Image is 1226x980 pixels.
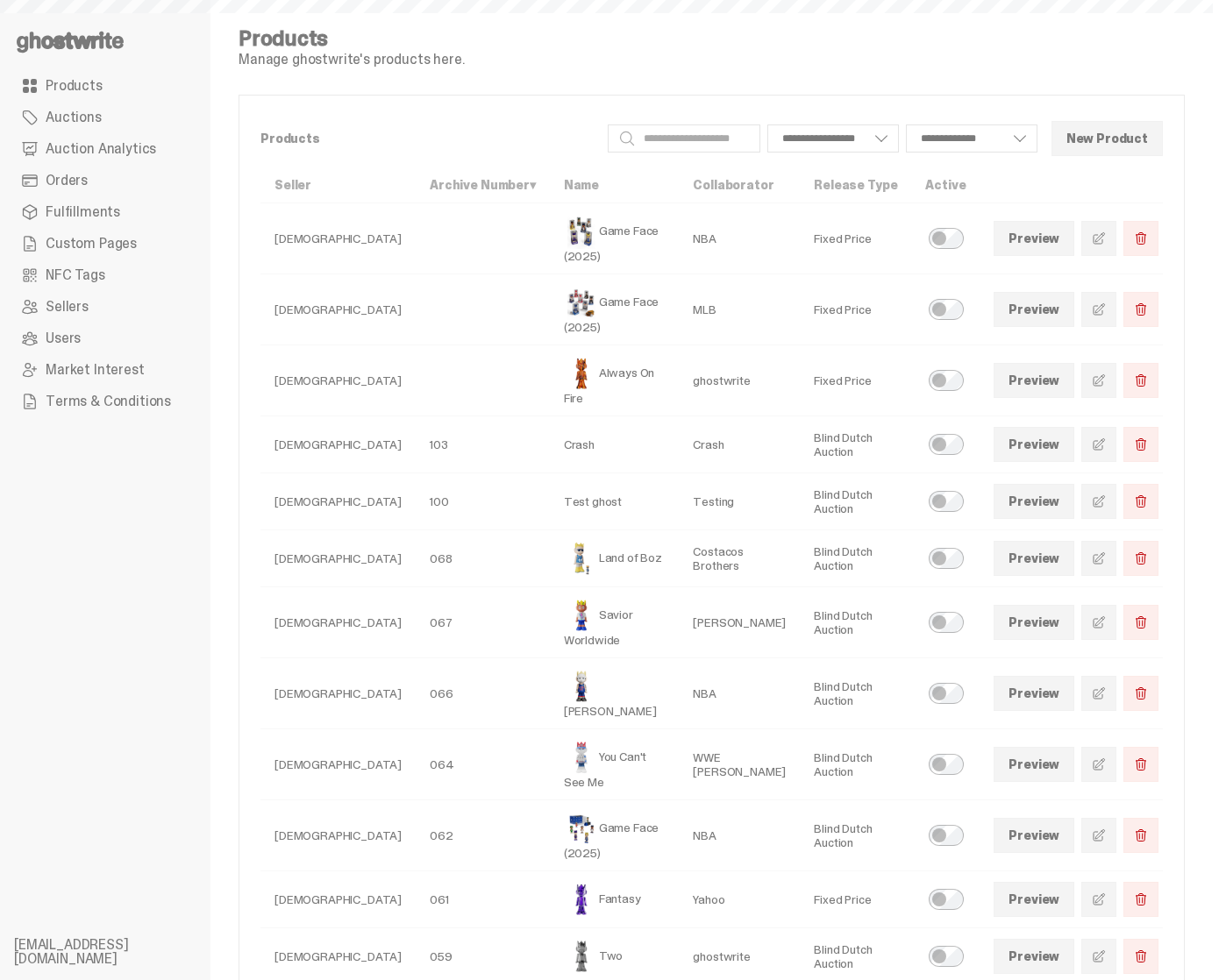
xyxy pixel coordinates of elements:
td: [DEMOGRAPHIC_DATA] [260,473,416,530]
td: Fixed Price [800,274,911,345]
td: Fantasy [550,871,680,928]
td: [DEMOGRAPHIC_DATA] [260,203,416,274]
td: NBA [679,203,800,274]
p: Products [260,132,594,145]
th: Name [550,167,680,203]
button: Delete Product [1123,676,1158,711]
span: ▾ [530,177,536,193]
td: Blind Dutch Auction [800,729,911,800]
span: Users [46,331,81,345]
a: Sellers [14,291,196,323]
a: Archive Number▾ [430,177,536,193]
a: Auctions [14,102,196,133]
td: ghostwrite [679,345,800,416]
img: Land of Boz [564,541,599,576]
td: Testing [679,473,800,530]
a: Preview [994,605,1074,640]
span: Market Interest [46,363,145,377]
img: You Can't See Me [564,740,599,775]
button: Delete Product [1123,541,1158,576]
td: [DEMOGRAPHIC_DATA] [260,800,416,871]
td: 066 [416,658,550,729]
a: Orders [14,165,196,196]
td: Land of Boz [550,530,680,587]
td: Fixed Price [800,345,911,416]
a: Preview [994,541,1074,576]
td: Costacos Brothers [679,530,800,587]
td: [DEMOGRAPHIC_DATA] [260,658,416,729]
span: Custom Pages [46,237,137,251]
td: [DEMOGRAPHIC_DATA] [260,871,416,928]
a: Preview [994,882,1074,917]
td: [DEMOGRAPHIC_DATA] [260,416,416,473]
img: Game Face (2025) [564,811,599,846]
td: [DEMOGRAPHIC_DATA] [260,345,416,416]
button: Delete Product [1123,605,1158,640]
span: NFC Tags [46,268,105,282]
a: Fulfillments [14,196,196,228]
td: Blind Dutch Auction [800,800,911,871]
img: Two [564,939,599,974]
h4: Products [239,28,465,49]
td: 067 [416,587,550,658]
td: Fixed Price [800,203,911,274]
td: Crash [550,416,680,473]
td: [PERSON_NAME] [550,658,680,729]
img: Fantasy [564,882,599,917]
button: Delete Product [1123,363,1158,398]
td: Blind Dutch Auction [800,473,911,530]
th: Seller [260,167,416,203]
td: Blind Dutch Auction [800,416,911,473]
img: Savior Worldwide [564,598,599,633]
a: Preview [994,484,1074,519]
span: Products [46,79,103,93]
td: Yahoo [679,871,800,928]
td: [DEMOGRAPHIC_DATA] [260,530,416,587]
td: Test ghost [550,473,680,530]
td: 103 [416,416,550,473]
button: Delete Product [1123,484,1158,519]
span: Auctions [46,110,102,124]
span: Fulfillments [46,205,120,219]
td: [DEMOGRAPHIC_DATA] [260,274,416,345]
th: Release Type [800,167,911,203]
td: [DEMOGRAPHIC_DATA] [260,729,416,800]
td: Crash [679,416,800,473]
td: [PERSON_NAME] [679,587,800,658]
td: 068 [416,530,550,587]
a: Products [14,70,196,102]
td: 062 [416,800,550,871]
a: Preview [994,676,1074,711]
td: Blind Dutch Auction [800,530,911,587]
img: Game Face (2025) [564,285,599,320]
td: Fixed Price [800,871,911,928]
th: Collaborator [679,167,800,203]
button: Delete Product [1123,818,1158,853]
img: Always On Fire [564,356,599,391]
td: 061 [416,871,550,928]
td: Always On Fire [550,345,680,416]
a: Preview [994,427,1074,462]
td: 100 [416,473,550,530]
td: Game Face (2025) [550,203,680,274]
span: Auction Analytics [46,142,156,156]
button: Delete Product [1123,939,1158,974]
td: NBA [679,658,800,729]
button: New Product [1051,121,1163,156]
td: NBA [679,800,800,871]
td: Blind Dutch Auction [800,658,911,729]
td: Savior Worldwide [550,587,680,658]
td: [DEMOGRAPHIC_DATA] [260,587,416,658]
td: You Can't See Me [550,729,680,800]
p: Manage ghostwrite's products here. [239,53,465,67]
a: Custom Pages [14,228,196,259]
a: Preview [994,221,1074,256]
span: Terms & Conditions [46,394,171,408]
a: NFC Tags [14,259,196,291]
a: Terms & Conditions [14,386,196,417]
td: Blind Dutch Auction [800,587,911,658]
a: Auction Analytics [14,133,196,165]
span: Sellers [46,300,89,314]
li: [EMAIL_ADDRESS][DOMAIN_NAME] [14,938,225,966]
td: MLB [679,274,800,345]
